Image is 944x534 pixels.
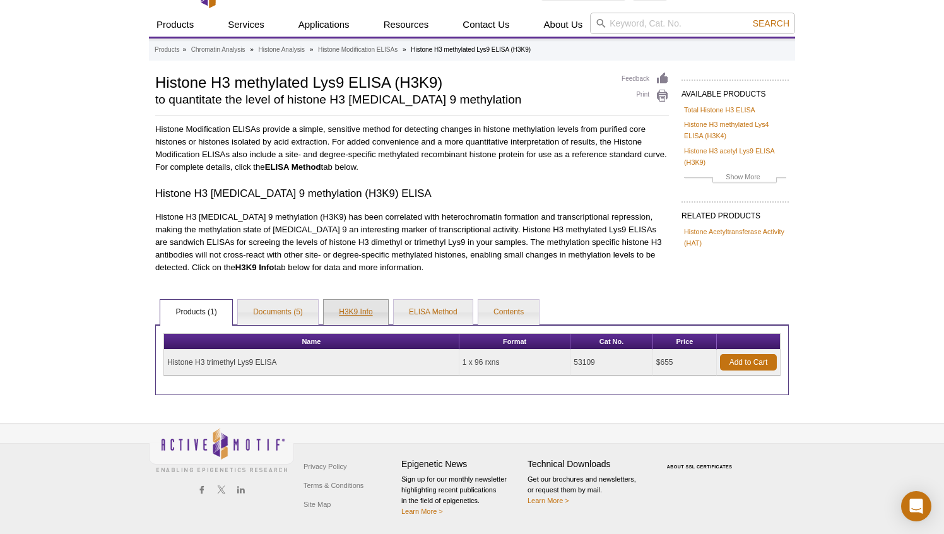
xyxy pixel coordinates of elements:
a: Products (1) [160,300,232,325]
a: Documents (5) [238,300,318,325]
a: About Us [536,13,591,37]
div: Open Intercom Messenger [901,491,931,521]
h2: to quantitate the level of histone H3 [MEDICAL_DATA] 9 methylation [155,94,609,105]
h2: RELATED PRODUCTS [681,201,789,224]
a: Chromatin Analysis [191,44,245,56]
img: Active Motif, [149,424,294,475]
a: Histone H3 methylated Lys4 ELISA (H3K4) [684,119,786,141]
a: Learn More > [401,507,443,515]
td: 53109 [570,350,652,376]
a: Applications [291,13,357,37]
h3: Histone H3 [MEDICAL_DATA] 9 methylation (H3K9) ELISA [155,186,669,201]
a: Total Histone H3 ELISA [684,104,755,116]
a: Histone Acetyltransferase Activity (HAT) [684,226,786,249]
h1: Histone H3 methylated Lys9 ELISA (H3K9) [155,72,609,91]
a: Histone Modification ELISAs [318,44,398,56]
li: Histone H3 methylated Lys9 ELISA (H3K9) [411,46,531,53]
span: Search [753,18,789,28]
td: Histone H3 trimethyl Lys9 ELISA [164,350,459,376]
a: Terms & Conditions [300,476,367,495]
a: Histone H3 acetyl Lys9 ELISA (H3K9) [684,145,786,168]
strong: ELISA Method [265,162,321,172]
a: Privacy Policy [300,457,350,476]
a: Products [149,13,201,37]
a: Site Map [300,495,334,514]
li: » [403,46,406,53]
a: Products [155,44,179,56]
a: Histone Analysis [259,44,305,56]
th: Cat No. [570,334,652,350]
a: Services [220,13,272,37]
p: Histone Modification ELISAs provide a simple, sensitive method for detecting changes in histone m... [155,123,669,174]
h4: Epigenetic News [401,459,521,470]
a: Resources [376,13,437,37]
input: Keyword, Cat. No. [590,13,795,34]
a: Contact Us [455,13,517,37]
p: Get our brochures and newsletters, or request them by mail. [528,474,647,506]
li: » [250,46,254,53]
button: Search [749,18,793,29]
a: ABOUT SSL CERTIFICATES [667,465,733,469]
h4: Technical Downloads [528,459,647,470]
p: Sign up for our monthly newsletter highlighting recent publications in the field of epigenetics. [401,474,521,517]
th: Name [164,334,459,350]
a: Feedback [622,72,669,86]
a: Add to Cart [720,354,777,371]
th: Price [653,334,717,350]
a: Print [622,89,669,103]
a: H3K9 Info [324,300,387,325]
a: Show More [684,171,786,186]
td: $655 [653,350,717,376]
li: » [310,46,314,53]
li: » [182,46,186,53]
h2: AVAILABLE PRODUCTS [681,80,789,102]
td: 1 x 96 rxns [459,350,571,376]
table: Click to Verify - This site chose Symantec SSL for secure e-commerce and confidential communicati... [654,446,748,474]
p: Histone H3 [MEDICAL_DATA] 9 methylation (H3K9) has been correlated with heterochromatin formation... [155,211,669,274]
strong: H3K9 Info [235,263,274,272]
a: Contents [478,300,539,325]
th: Format [459,334,571,350]
a: ELISA Method [394,300,473,325]
a: Learn More > [528,497,569,504]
